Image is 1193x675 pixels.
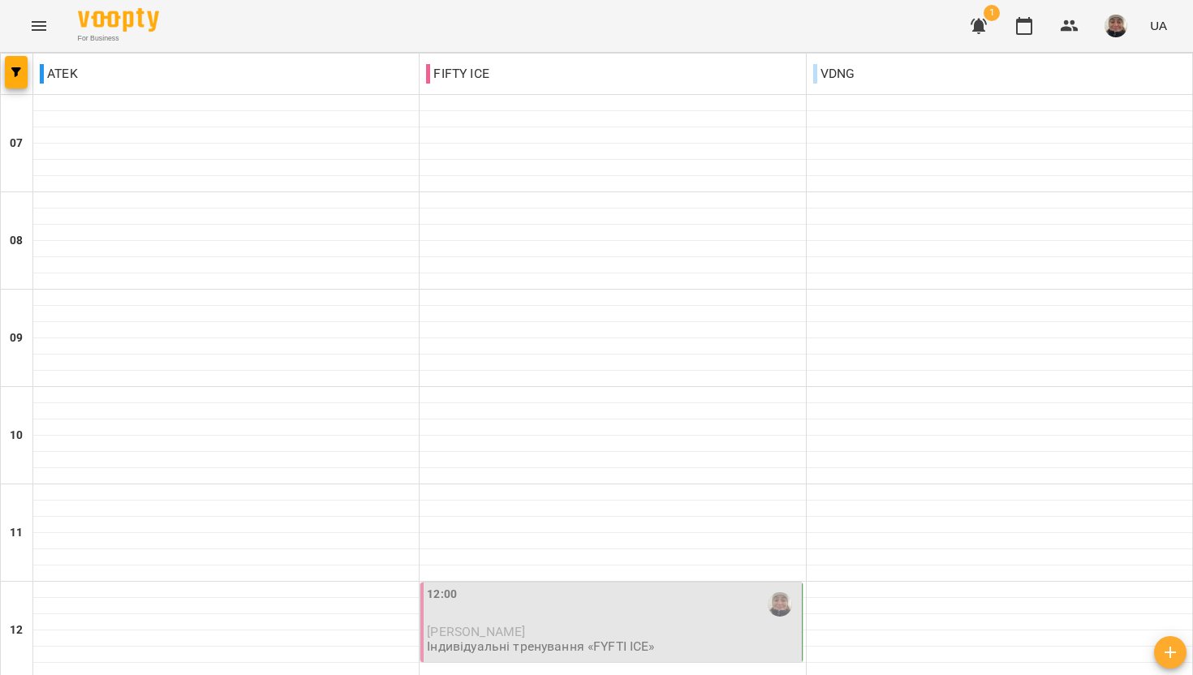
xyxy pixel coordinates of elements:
[427,639,654,653] p: Індивідуальні тренування «FYFTI ICE»
[984,5,1000,21] span: 1
[1150,17,1167,34] span: UA
[10,524,23,542] h6: 11
[426,64,489,84] p: FIFTY ICE
[78,8,159,32] img: Voopty Logo
[1105,15,1127,37] img: 4cf27c03cdb7f7912a44474f3433b006.jpeg
[10,135,23,153] h6: 07
[768,592,792,617] img: Чайкіна Юлія
[10,232,23,250] h6: 08
[40,64,78,84] p: ATEK
[1154,636,1187,669] button: Створити урок
[19,6,58,45] button: Menu
[10,621,23,639] h6: 12
[10,427,23,445] h6: 10
[10,329,23,347] h6: 09
[427,624,525,639] span: [PERSON_NAME]
[813,64,855,84] p: VDNG
[1143,11,1174,41] button: UA
[78,33,159,44] span: For Business
[427,586,457,604] label: 12:00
